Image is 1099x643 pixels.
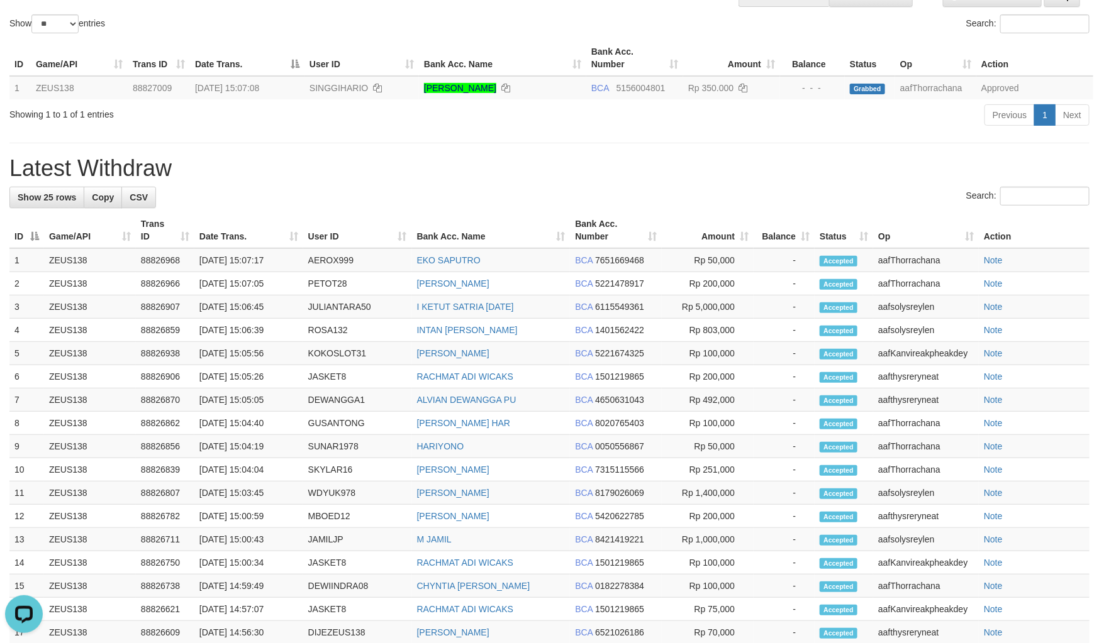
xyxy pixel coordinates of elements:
td: JASKET8 [303,551,412,574]
td: - [754,365,815,388]
td: - [754,272,815,295]
td: 88826966 [136,272,194,295]
td: aafthysreryneat [873,388,979,412]
th: Action [979,212,1090,248]
td: 9 [9,435,44,458]
td: Approved [976,76,1093,99]
span: Accepted [820,279,857,290]
span: Copy 7651669468 to clipboard [595,255,644,265]
span: BCA [575,441,593,451]
td: 88826968 [136,248,194,272]
th: Balance [780,40,845,76]
td: aafthysreryneat [873,505,979,528]
td: - [754,505,815,528]
a: Note [984,255,1003,265]
a: Note [984,278,1003,289]
td: 88826856 [136,435,194,458]
a: HARIYONO [417,441,464,451]
td: JAMILJP [303,528,412,551]
td: aafThorrachana [873,458,979,481]
td: - [754,458,815,481]
span: [DATE] 15:07:08 [195,83,259,93]
td: ZEUS138 [44,412,136,435]
td: - [754,388,815,412]
td: [DATE] 15:00:59 [194,505,303,528]
td: 10 [9,458,44,481]
td: Rp 75,000 [662,598,754,621]
a: Next [1055,104,1090,126]
td: [DATE] 15:05:26 [194,365,303,388]
td: ZEUS138 [44,295,136,319]
span: Grabbed [850,84,885,94]
a: [PERSON_NAME] [417,464,489,475]
td: [DATE] 15:06:45 [194,295,303,319]
td: [DATE] 14:59:49 [194,574,303,598]
td: 15 [9,574,44,598]
th: Bank Acc. Number: activate to sort column ascending [586,40,683,76]
div: - - - [785,82,840,94]
a: Note [984,558,1003,568]
label: Search: [966,14,1090,33]
span: BCA [575,464,593,475]
th: Bank Acc. Name: activate to sort column ascending [419,40,586,76]
td: aafthysreryneat [873,365,979,388]
span: Accepted [820,488,857,499]
span: Show 25 rows [18,192,76,202]
a: [PERSON_NAME] [424,83,496,93]
span: BCA [575,302,593,312]
label: Search: [966,187,1090,206]
th: Status [845,40,895,76]
td: ZEUS138 [44,598,136,621]
td: 5 [9,342,44,365]
th: Bank Acc. Name: activate to sort column ascending [412,212,571,248]
td: GUSANTONG [303,412,412,435]
td: 1 [9,248,44,272]
td: Rp 200,000 [662,365,754,388]
span: Copy 7315115566 to clipboard [595,464,644,475]
a: Note [984,581,1003,591]
th: Trans ID: activate to sort column ascending [128,40,190,76]
td: ZEUS138 [44,458,136,481]
th: Amount: activate to sort column ascending [683,40,780,76]
div: Showing 1 to 1 of 1 entries [9,103,449,121]
td: aafsolysreylen [873,481,979,505]
th: Op: activate to sort column ascending [895,40,976,76]
td: [DATE] 15:06:39 [194,319,303,342]
a: [PERSON_NAME] HAR [417,418,511,428]
a: Note [984,441,1003,451]
a: Note [984,348,1003,358]
span: BCA [575,255,593,265]
td: Rp 492,000 [662,388,754,412]
span: BCA [575,534,593,544]
td: aafThorrachana [873,412,979,435]
td: 88826738 [136,574,194,598]
a: [PERSON_NAME] [417,627,489,637]
span: Accepted [820,395,857,406]
td: SKYLAR16 [303,458,412,481]
td: 3 [9,295,44,319]
td: aafThorrachana [873,248,979,272]
span: Accepted [820,581,857,592]
label: Show entries [9,14,105,33]
td: [DATE] 15:00:34 [194,551,303,574]
span: Copy 8020765403 to clipboard [595,418,644,428]
td: - [754,598,815,621]
span: Copy 5221674325 to clipboard [595,348,644,358]
td: ZEUS138 [44,505,136,528]
span: Copy 5156004801 to clipboard [616,83,666,93]
td: DEWIINDRA08 [303,574,412,598]
a: CSV [121,187,156,208]
td: 88826862 [136,412,194,435]
a: RACHMAT ADI WICAKS [417,371,514,382]
td: KOKOSLOT31 [303,342,412,365]
td: Rp 200,000 [662,272,754,295]
a: [PERSON_NAME] [417,511,489,521]
th: Date Trans.: activate to sort column descending [190,40,304,76]
span: Copy 5420622785 to clipboard [595,511,644,521]
td: 88826906 [136,365,194,388]
th: Trans ID: activate to sort column ascending [136,212,194,248]
a: ALVIAN DEWANGGA PU [417,395,516,405]
td: WDYUK978 [303,481,412,505]
td: [DATE] 15:04:40 [194,412,303,435]
span: Copy 1501219865 to clipboard [595,558,644,568]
